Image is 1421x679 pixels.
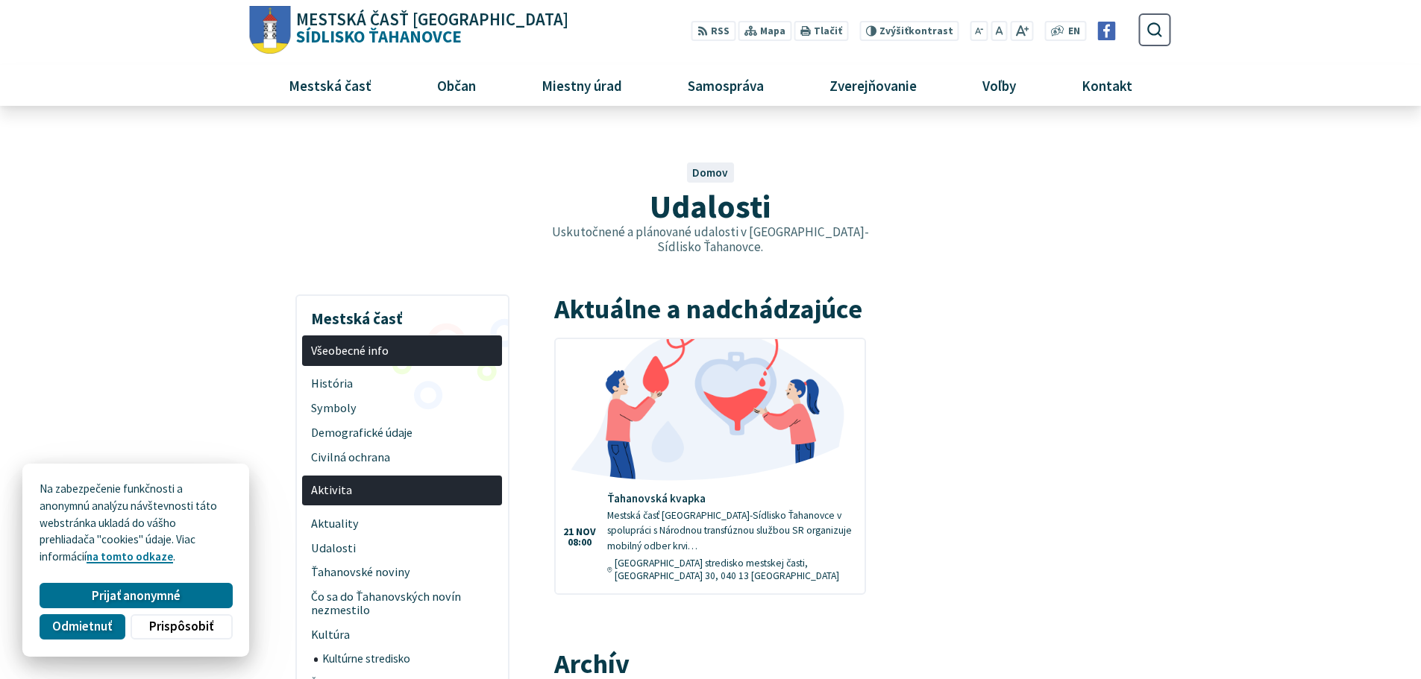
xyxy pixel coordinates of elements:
span: Mapa [760,24,785,40]
h2: Archív [554,649,1170,679]
span: Miestny úrad [536,65,627,105]
a: Civilná ochrana [302,445,502,470]
a: Ťahanovská kvapka Mestská časť [GEOGRAPHIC_DATA]-Sídlisko Ťahanovce v spolupráci s Národnou trans... [556,339,865,594]
a: Kultúrne stredisko [314,648,503,672]
span: Udalosti [311,536,494,560]
a: Čo sa do Ťahanovských novín nezmestilo [302,585,502,623]
a: Kontakt [1055,65,1160,105]
span: Voľby [977,65,1022,105]
a: Aktuality [302,511,502,536]
h4: Ťahanovská kvapka [607,492,853,505]
a: Zverejňovanie [803,65,944,105]
button: Zmenšiť veľkosť písma [970,21,988,41]
span: Symboly [311,396,494,420]
button: Nastaviť pôvodnú veľkosť písma [991,21,1007,41]
span: Kultúrne stredisko [322,648,494,672]
button: Odmietnuť [40,614,125,639]
span: RSS [711,24,730,40]
span: Aktivita [311,479,494,503]
span: Ťahanovské noviny [311,560,494,585]
span: História [311,371,494,396]
span: EN [1068,24,1080,40]
span: Sídlisko Ťahanovce [291,11,569,45]
button: Tlačiť [794,21,848,41]
a: Mestská časť [261,65,398,105]
p: Uskutočnené a plánované udalosti v [GEOGRAPHIC_DATA]-Sídlisko Ťahanovce. [540,224,880,255]
a: Občan [410,65,503,105]
span: Mestská časť [283,65,377,105]
a: Kultúra [302,623,502,648]
button: Prispôsobiť [131,614,232,639]
span: Občan [431,65,481,105]
span: Prijať anonymné [92,588,181,604]
span: Tlačiť [814,25,842,37]
a: Ťahanovské noviny [302,560,502,585]
span: Zverejňovanie [824,65,922,105]
h3: Mestská časť [302,299,502,330]
span: Civilná ochrana [311,445,494,470]
a: Domov [692,165,728,180]
a: Logo Sídlisko Ťahanovce, prejsť na domovskú stránku. [250,6,568,54]
a: Samospráva [661,65,791,105]
span: Odmietnuť [52,619,112,634]
span: Čo sa do Ťahanovských novín nezmestilo [311,585,494,623]
button: Zvýšiťkontrast [859,21,959,41]
h2: Aktuálne a nadchádzajúce [554,294,1170,324]
span: Demografické údaje [311,420,494,445]
a: EN [1064,24,1085,40]
span: Všeobecné info [311,338,494,363]
img: Prejsť na domovskú stránku [250,6,291,54]
a: Symboly [302,396,502,420]
span: kontrast [879,25,953,37]
span: Zvýšiť [879,25,909,37]
span: Samospráva [682,65,769,105]
a: Aktivita [302,476,502,506]
span: Udalosti [650,186,771,227]
a: Mapa [738,21,791,41]
span: nov [576,527,596,537]
span: 08:00 [563,537,596,548]
button: Prijať anonymné [40,583,232,608]
a: Demografické údaje [302,420,502,445]
button: Zväčšiť veľkosť písma [1010,21,1033,41]
a: Miestny úrad [514,65,649,105]
span: Kultúra [311,623,494,648]
a: Udalosti [302,536,502,560]
span: 21 [563,527,574,537]
p: Mestská časť [GEOGRAPHIC_DATA]-Sídlisko Ťahanovce v spolupráci s Národnou transfúznou službou SR ... [607,508,853,555]
span: [GEOGRAPHIC_DATA] stredisko mestskej časti, [GEOGRAPHIC_DATA] 30, 040 13 [GEOGRAPHIC_DATA] [615,557,853,582]
p: Na zabezpečenie funkčnosti a anonymnú analýzu návštevnosti táto webstránka ukladá do vášho prehli... [40,481,232,566]
span: Kontakt [1076,65,1138,105]
a: História [302,371,502,396]
a: Voľby [956,65,1044,105]
a: RSS [691,21,735,41]
a: na tomto odkaze [87,549,173,563]
img: Prejsť na Facebook stránku [1097,22,1116,40]
span: Aktuality [311,511,494,536]
a: Všeobecné info [302,335,502,366]
span: Prispôsobiť [149,619,213,634]
span: Mestská časť [GEOGRAPHIC_DATA] [296,11,568,28]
